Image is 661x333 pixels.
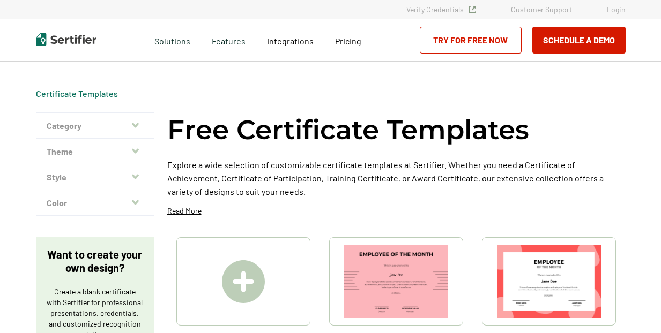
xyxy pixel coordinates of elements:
[406,5,476,14] a: Verify Credentials
[36,139,154,164] button: Theme
[36,88,118,99] div: Breadcrumb
[167,206,202,216] p: Read More
[36,164,154,190] button: Style
[335,33,361,47] a: Pricing
[469,6,476,13] img: Verified
[344,245,448,318] img: Simple & Modern Employee of the Month Certificate Template
[36,33,96,46] img: Sertifier | Digital Credentialing Platform
[267,33,314,47] a: Integrations
[222,260,265,303] img: Create A Blank Certificate
[167,112,529,147] h1: Free Certificate Templates
[212,33,246,47] span: Features
[497,245,601,318] img: Modern & Red Employee of the Month Certificate Template
[154,33,190,47] span: Solutions
[36,88,118,99] a: Certificate Templates
[36,190,154,216] button: Color
[47,248,143,275] p: Want to create your own design?
[267,36,314,46] span: Integrations
[335,36,361,46] span: Pricing
[167,158,626,198] p: Explore a wide selection of customizable certificate templates at Sertifier. Whether you need a C...
[511,5,572,14] a: Customer Support
[607,5,626,14] a: Login
[36,113,154,139] button: Category
[420,27,522,54] a: Try for Free Now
